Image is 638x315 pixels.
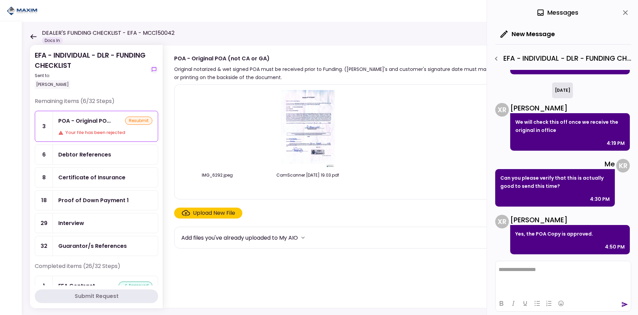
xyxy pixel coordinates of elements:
div: Debtor References [58,150,111,159]
a: 29Interview [35,213,158,233]
div: Messages [536,7,578,18]
span: Click here to upload the required document [174,208,242,219]
div: [PERSON_NAME] [510,215,630,225]
button: Italic [507,299,519,308]
div: resubmit [125,117,152,125]
div: 3 [35,111,53,141]
div: 6 [35,145,53,164]
button: Underline [519,299,531,308]
div: Proof of Down Payment 1 [58,196,129,205]
p: Can you please verify that this is actually good to send this time? [500,174,610,190]
div: CamScanner 9-23-25 19.03.pdf [272,172,344,178]
div: Add files you've already uploaded to My AIO [181,234,298,242]
div: [PERSON_NAME] [35,80,70,89]
div: Sent to: [35,73,147,79]
div: POA - Original POA (not CA or GA) [58,117,111,125]
div: 29 [35,213,53,233]
h1: DEALER'S FUNDING CHECKLIST - EFA - MCC150042 [42,29,174,37]
div: Upload New File [193,209,235,217]
div: 4:19 PM [607,139,625,147]
div: [DATE] [552,82,573,98]
div: Remaining items (6/32 Steps) [35,97,158,111]
div: EFA - INDIVIDUAL - DLR - FUNDING CHECKLIST - POA - Original POA (not CA or GA) [490,53,631,64]
button: Emojis [555,299,567,308]
div: 32 [35,236,53,256]
button: Submit Request [35,289,158,303]
div: Me [495,159,615,169]
div: Original notarized & wet signed POA must be received prior to Funding. ([PERSON_NAME]'s and custo... [174,65,570,81]
div: K R [616,159,630,172]
div: EFA Contract [58,282,95,290]
div: Your file has been rejected [58,129,152,136]
div: 4:50 PM [605,243,625,251]
div: Completed items (26/32 Steps) [35,262,158,276]
div: 1 [35,276,53,296]
button: show-messages [150,65,158,74]
a: 6Debtor References [35,145,158,165]
a: 8Certificate of Insurance [35,167,158,187]
p: Yes, the POA Copy is approved. [515,230,625,238]
button: Bullet list [531,299,543,308]
div: POA - Original POA (not CA or GA) [174,54,570,63]
div: Interview [58,219,84,227]
button: close [620,7,631,18]
button: send [621,301,628,308]
button: Numbered list [543,299,555,308]
div: X R [495,215,509,228]
iframe: Rich Text Area [496,261,631,295]
div: IMG_6292.jpeg [181,172,253,178]
a: 1EFA Contractapproved [35,276,158,296]
div: EFA - INDIVIDUAL - DLR - FUNDING CHECKLIST [35,50,147,89]
button: more [298,232,308,243]
div: 8 [35,168,53,187]
div: 4:30 PM [590,195,610,203]
div: Docs In [42,37,63,44]
div: POA - Original POA (not CA or GA)Original notarized & wet signed POA must be received prior to Fu... [163,45,624,308]
div: Guarantor/s References [58,242,127,250]
div: Certificate of Insurance [58,173,125,182]
a: 32Guarantor/s References [35,236,158,256]
div: [PERSON_NAME] [510,103,630,113]
div: Submit Request [75,292,119,300]
a: 18Proof of Down Payment 1 [35,190,158,210]
div: 18 [35,191,53,210]
button: New Message [495,25,560,43]
div: X R [495,103,509,117]
p: We will check this off once we receive the original in office [515,118,625,134]
button: Bold [496,299,507,308]
a: 3POA - Original POA (not CA or GA)resubmitYour file has been rejected [35,111,158,142]
img: Partner icon [7,6,37,16]
div: approved [119,282,152,290]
